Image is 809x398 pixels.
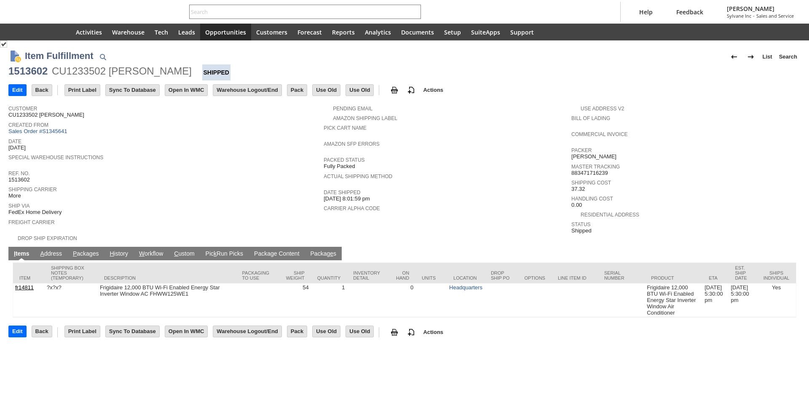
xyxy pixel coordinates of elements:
span: Support [510,28,534,36]
span: Feedback [676,8,703,16]
input: Warehouse Logout/End [213,326,281,337]
td: Frigidaire 12,000 BTU Wi-Fi Enabled Energy Star Inverter Window AC FHWW125WE1 [98,283,236,317]
a: fr14811 [15,284,34,291]
input: Open In WMC [165,326,208,337]
div: Inventory Detail [353,270,382,280]
img: add-record.svg [406,327,416,337]
span: g [271,250,274,257]
span: SuiteApps [471,28,500,36]
div: Line Item ID [558,275,592,280]
div: Ships Individual [763,270,790,280]
span: [DATE] 8:01:59 pm [324,195,370,202]
input: Search [190,7,409,17]
img: Previous [729,52,739,62]
div: Quantity [317,275,341,280]
span: Customers [256,28,287,36]
div: Est. Ship Date [735,265,750,280]
div: Location [453,275,478,280]
span: C [174,250,178,257]
input: Use Old [346,85,373,96]
a: Shipping Cost [571,180,611,186]
span: Sales and Service [756,13,794,19]
img: Quick Find [98,52,108,62]
span: Sylvane Inc [727,13,751,19]
a: Opportunities [200,24,251,40]
span: k [214,250,217,257]
a: Packages [308,250,339,258]
div: Description [104,275,230,280]
span: Documents [401,28,434,36]
img: add-record.svg [406,85,416,95]
a: Documents [396,24,439,40]
a: Leads [173,24,200,40]
div: Drop Ship PO [491,270,512,280]
h1: Item Fulfillment [25,49,94,63]
div: CU1233502 [PERSON_NAME] [52,64,192,78]
a: Search [776,50,801,64]
a: Shipping Carrier [8,187,57,192]
td: [DATE] 5:30:00 pm [702,283,729,317]
a: Workflow [137,250,165,258]
a: Activities [71,24,107,40]
input: Use Old [313,326,340,337]
span: Forecast [297,28,322,36]
td: Yes [757,283,796,317]
div: Ship Weight [284,270,305,280]
a: Tech [150,24,173,40]
svg: Home [56,27,66,37]
a: Amazon SFP Errors [324,141,379,147]
div: Options [524,275,545,280]
a: Ship Via [8,203,29,209]
div: Shortcuts [30,24,51,40]
span: Shipped [571,227,592,234]
div: Shipped [202,64,230,80]
span: Reports [332,28,355,36]
div: Units [422,275,441,280]
a: Custom [172,250,196,258]
span: H [110,250,114,257]
a: Master Tracking [571,164,620,170]
span: I [14,250,16,257]
a: Actions [420,87,447,93]
input: Sync To Database [106,85,159,96]
svg: Recent Records [15,27,25,37]
td: [DATE] 5:30:00 pm [729,283,757,317]
div: Serial Number [604,270,638,280]
div: Packaging to Use [242,270,272,280]
span: [DATE] [8,144,26,151]
a: Carrier Alpha Code [324,206,380,211]
a: Recent Records [10,24,30,40]
input: Print Label [65,85,100,96]
a: Reports [327,24,360,40]
a: Handling Cost [571,196,613,202]
a: Packed Status [324,157,364,163]
input: Warehouse Logout/End [213,85,281,96]
img: print.svg [389,85,399,95]
td: 54 [278,283,311,317]
span: Leads [178,28,195,36]
span: FedEx Home Delivery [8,209,62,216]
a: Pending Email [333,106,372,112]
td: Frigidaire 12,000 BTU Wi-Fi Enabled Energy Star Inverter Window Air Conditioner [645,283,702,317]
a: Use Address V2 [581,106,624,112]
div: On Hand [395,270,409,280]
a: Ref. No. [8,171,30,176]
a: Warehouse [107,24,150,40]
svg: Shortcuts [35,27,46,37]
a: Actual Shipping Method [324,174,392,179]
td: ?x?x? [45,283,98,317]
span: 1513602 [8,176,30,183]
a: Status [571,222,591,227]
img: print.svg [389,327,399,337]
svg: Search [409,7,419,17]
input: Pack [287,326,307,337]
a: Support [505,24,539,40]
a: Home [51,24,71,40]
a: Freight Carrier [8,219,55,225]
a: Packer [571,147,592,153]
a: List [759,50,776,64]
a: Amazon Shipping Label [333,115,397,121]
span: A [40,250,44,257]
span: Activities [76,28,102,36]
span: Opportunities [205,28,246,36]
